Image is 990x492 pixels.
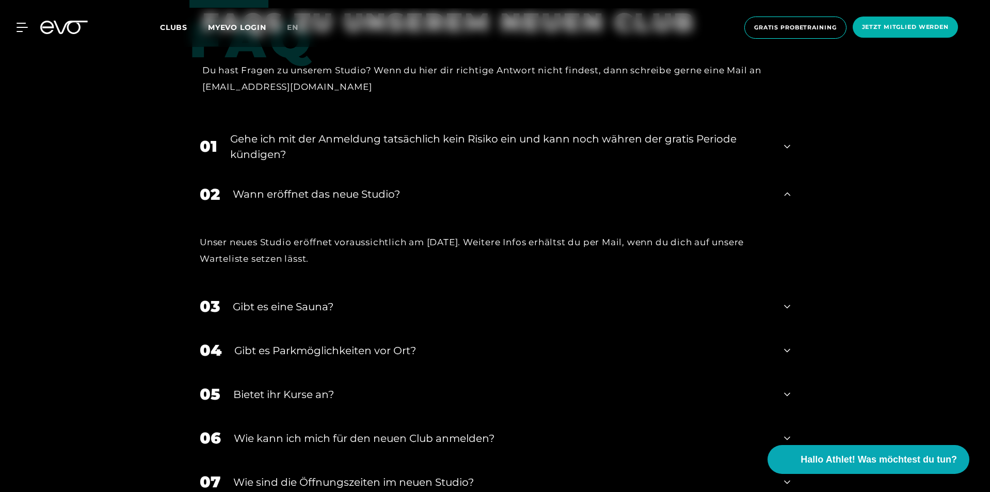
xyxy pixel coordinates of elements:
[768,445,969,474] button: Hallo Athlet! Was möchtest du tun?
[208,23,266,32] a: MYEVO LOGIN
[233,299,771,314] div: Gibt es eine Sauna?
[233,474,771,490] div: ​Wie sind die Öffnungszeiten im neuen Studio?
[230,131,771,162] div: Gehe ich mit der Anmeldung tatsächlich kein Risiko ein und kann noch währen der gratis Periode kü...
[160,22,208,32] a: Clubs
[200,183,220,206] div: 02
[200,234,790,267] div: Unser neues Studio eröffnet voraussichtlich am [DATE]. Weitere Infos erhältst du per Mail, wenn d...
[801,453,957,467] span: Hallo Athlet! Was möchtest du tun?
[850,17,961,39] a: Jetzt Mitglied werden
[200,383,220,406] div: 05
[202,62,775,96] div: Du hast Fragen zu unserem Studio? Wenn du hier dir richtige Antwort nicht findest, dann schreibe ...
[287,22,311,34] a: en
[234,431,771,446] div: Wie kann ich mich für den neuen Club anmelden?
[200,426,221,450] div: 06
[754,23,837,32] span: Gratis Probetraining
[234,343,771,358] div: Gibt es Parkmöglichkeiten vor Ort?
[862,23,949,31] span: Jetzt Mitglied werden
[160,23,187,32] span: Clubs
[200,339,221,362] div: 04
[233,387,771,402] div: Bietet ihr Kurse an?
[200,135,217,158] div: 01
[200,295,220,318] div: 03
[287,23,298,32] span: en
[233,186,771,202] div: Wann eröffnet das neue Studio?
[741,17,850,39] a: Gratis Probetraining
